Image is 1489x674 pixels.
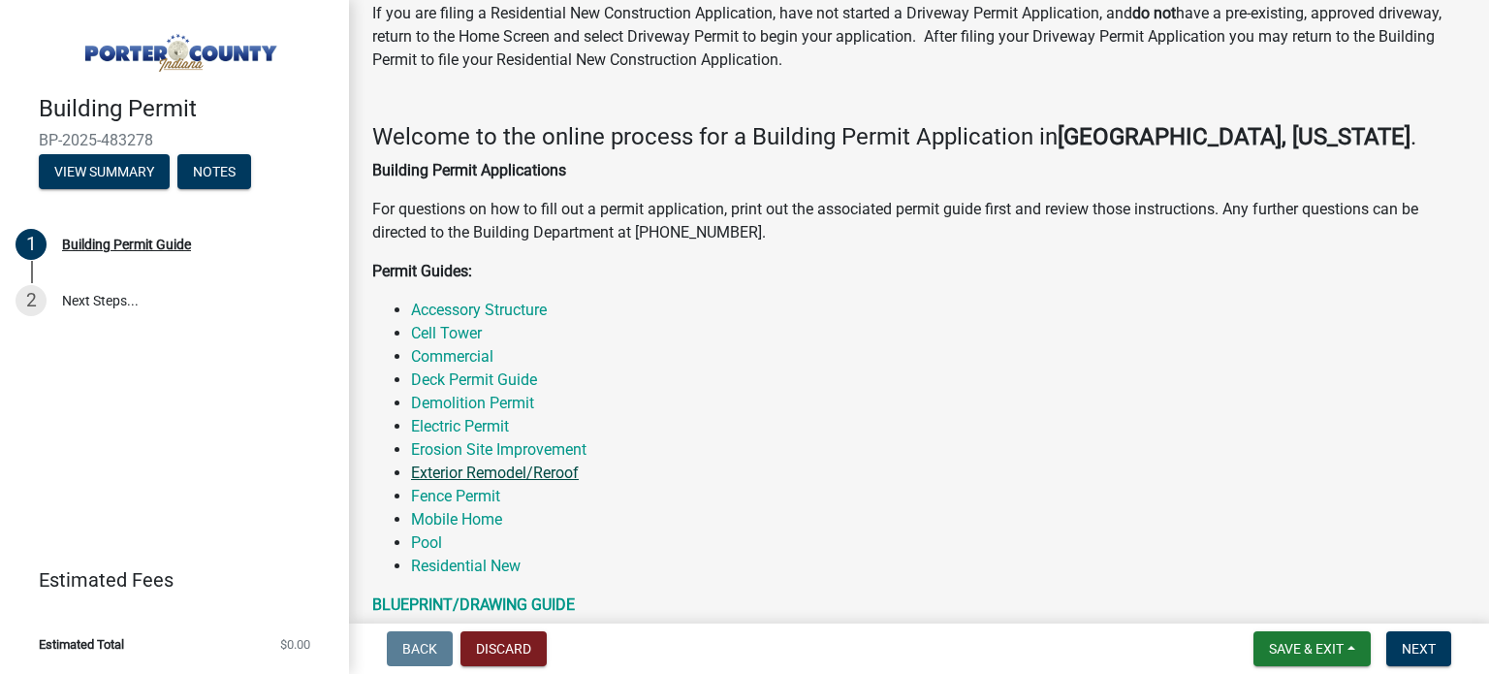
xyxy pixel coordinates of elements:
[39,154,170,189] button: View Summary
[280,638,310,651] span: $0.00
[16,285,47,316] div: 2
[460,631,547,666] button: Discard
[177,165,251,180] wm-modal-confirm: Notes
[39,165,170,180] wm-modal-confirm: Summary
[402,641,437,657] span: Back
[1269,641,1344,657] span: Save & Exit
[1386,631,1451,666] button: Next
[1402,641,1436,657] span: Next
[1058,123,1410,150] strong: [GEOGRAPHIC_DATA], [US_STATE]
[177,154,251,189] button: Notes
[62,238,191,251] div: Building Permit Guide
[387,631,453,666] button: Back
[411,487,500,505] a: Fence Permit
[411,464,579,482] a: Exterior Remodel/Reroof
[411,510,502,529] a: Mobile Home
[372,262,472,280] strong: Permit Guides:
[411,533,442,552] a: Pool
[372,123,1466,151] h4: Welcome to the online process for a Building Permit Application in .
[411,347,493,366] a: Commercial
[39,20,318,75] img: Porter County, Indiana
[39,95,333,123] h4: Building Permit
[39,131,310,149] span: BP-2025-483278
[411,324,482,342] a: Cell Tower
[1132,4,1176,22] strong: do not
[372,161,566,179] strong: Building Permit Applications
[372,198,1466,244] p: For questions on how to fill out a permit application, print out the associated permit guide firs...
[411,417,509,435] a: Electric Permit
[372,2,1466,72] p: If you are filing a Residential New Construction Application, have not started a Driveway Permit ...
[411,301,547,319] a: Accessory Structure
[16,561,318,599] a: Estimated Fees
[411,557,521,575] a: Residential New
[16,229,47,260] div: 1
[372,595,575,614] a: BLUEPRINT/DRAWING GUIDE
[411,440,586,459] a: Erosion Site Improvement
[1253,631,1371,666] button: Save & Exit
[411,394,534,412] a: Demolition Permit
[411,370,537,389] a: Deck Permit Guide
[39,638,124,651] span: Estimated Total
